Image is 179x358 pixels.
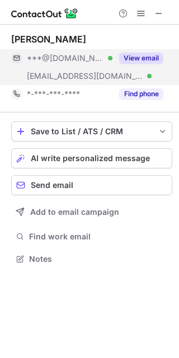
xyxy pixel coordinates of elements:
button: Reveal Button [119,53,163,64]
span: [EMAIL_ADDRESS][DOMAIN_NAME] [27,71,143,81]
button: Send email [11,175,172,195]
div: [PERSON_NAME] [11,34,86,45]
span: Notes [29,254,168,264]
span: AI write personalized message [31,154,150,163]
span: ***@[DOMAIN_NAME] [27,53,104,63]
button: Add to email campaign [11,202,172,222]
button: Find work email [11,229,172,244]
span: Add to email campaign [30,208,119,216]
button: Reveal Button [119,88,163,100]
button: Notes [11,251,172,267]
span: Find work email [29,232,168,242]
img: ContactOut v5.3.10 [11,7,78,20]
span: Send email [31,181,73,190]
button: save-profile-one-click [11,121,172,142]
div: Save to List / ATS / CRM [31,127,153,136]
button: AI write personalized message [11,148,172,168]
